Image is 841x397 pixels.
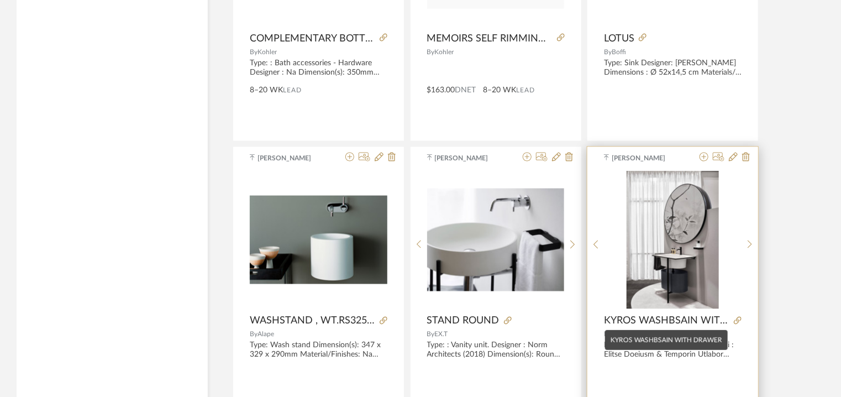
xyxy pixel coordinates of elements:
span: Kohler [257,49,277,55]
span: MEMOIRS SELF RIMMING LAVATORY WTH SINGLE FAUCET HOLE [427,33,553,45]
div: 0 [250,171,387,309]
span: By [604,49,612,55]
span: KYROS WASHBSAIN WITH DRAWER [604,315,729,327]
img: WASHSTAND , WT.RS325, WHITE [250,196,387,284]
span: Alape [257,331,274,338]
img: KYROS WASHBSAIN WITH DRAWER [627,171,719,309]
span: Lead [283,86,302,94]
span: COMPLEMENTARY BOTTLE TRAP [250,33,375,45]
span: EX.T [435,331,448,338]
div: Type: Sink Designer: [PERSON_NAME] Dimensions : Ø 52x14,5 cm Materials/ Finishes : Cristalplant s... [604,59,742,77]
span: [PERSON_NAME] [435,153,504,163]
span: WASHSTAND , WT.RS325, WHITE [250,315,375,327]
span: STAND ROUND [427,315,500,327]
span: $163.00 [427,86,455,94]
div: 0 [427,171,564,309]
span: Kohler [435,49,454,55]
span: By [427,331,435,338]
span: 8–20 WK [483,85,517,96]
span: [PERSON_NAME] [612,153,681,163]
img: STAND ROUND [427,189,564,291]
span: By [250,49,257,55]
span: [PERSON_NAME] [257,153,327,163]
div: Type: : Bath accessories - Hardware Designer : Na Dimension(s): 350mm Material/Finishes: brushed ... [250,59,387,77]
span: Boffi [612,49,626,55]
div: Type: Wash stand Dimension(s): 347 x 329 x 290mm Material/Finishes: Na Mounting type: Wall hung V... [250,341,387,360]
div: Type: : Vanity unit. Designer : Norm Architects (2018) Dimension(s): Round : Dia 48.2 x D 53.2 x ... [427,341,565,360]
span: 8–20 WK [250,85,283,96]
span: DNET [455,86,476,94]
div: Lore: Ipsu dolor sita consect. Adipisci : Elitse Doeiusm & Temporin Utlabor Etdolorema : 65 a 99 ... [604,341,742,360]
span: LOTUS [604,33,634,45]
span: Lead [517,86,535,94]
span: By [604,331,612,338]
span: By [427,49,435,55]
div: 0 [605,171,742,309]
span: By [250,331,257,338]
